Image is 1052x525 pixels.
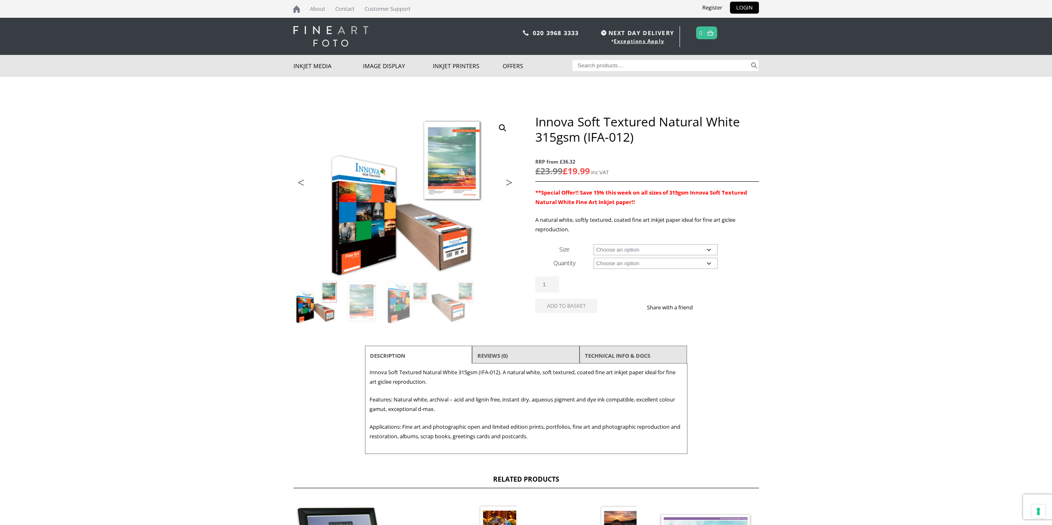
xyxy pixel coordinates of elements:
a: Reviews (0) [477,348,508,363]
h2: Related products [293,475,759,488]
p: Applications: Fine art and photographic open and limited edition prints, portfolios, fine art and... [370,422,683,441]
a: 0 [699,27,703,39]
p: Share with a friend [647,303,703,312]
span: NEXT DAY DELIVERY [599,28,674,38]
a: Offers [503,55,573,77]
img: logo-white.svg [293,26,368,47]
bdi: 23.99 [535,165,563,177]
span: £ [563,165,568,177]
a: TECHNICAL INFO & DOCS [585,348,650,363]
a: Description [370,348,406,363]
img: basket.svg [707,30,713,36]
a: Inkjet Media [293,55,363,77]
a: LOGIN [730,2,759,14]
a: Inkjet Printers [433,55,503,77]
a: View full-screen image gallery [495,121,510,135]
bdi: 19.99 [563,165,590,177]
button: Add to basket [535,299,597,313]
img: Innova Soft Textured Natural White 315gsm (IFA-012) [294,279,339,324]
img: Innova Soft Textured Natural White 315gsm (IFA-012) - Image 3 [385,279,429,324]
span: RRP from £36.32 [535,157,759,166]
a: 020 3968 3333 [533,29,579,37]
span: **Special Offer!! Save 15% this week on all sizes of 315gsm Innova Soft Textured Natural White Fi... [535,189,747,206]
p: Features: Natural white, archival – acid and lignin free, instant dry, aqueous pigment and dye in... [370,395,683,414]
p: A natural white, softly textured, coated fine art inkjet paper ideal for fine art giclee reproduc... [535,215,759,234]
img: Innova Soft Textured Natural White 315gsm (IFA-012) - Image 2 [339,279,384,324]
input: Product quantity [535,276,559,292]
a: Exceptions Apply [614,38,664,45]
span: £ [535,165,540,177]
p: Innova Soft Textured Natural White 315gsm (IFA-012). A natural white, soft textured, coated fine ... [370,368,683,387]
a: Image Display [363,55,433,77]
input: Search products… [573,60,749,71]
a: Register [696,2,728,14]
label: Size [559,245,570,253]
img: phone.svg [523,30,529,36]
h1: Innova Soft Textured Natural White 315gsm (IFA-012) [535,114,759,145]
img: Innova Soft Textured Natural White 315gsm (IFA-012) - Image 4 [430,279,475,324]
button: Search [749,60,759,71]
img: Innova Soft Textured Natural White 315gsm (IFA-012) [293,114,517,279]
img: time.svg [601,30,606,36]
button: Your consent preferences for tracking technologies [1031,504,1045,518]
label: Quantity [553,259,575,267]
